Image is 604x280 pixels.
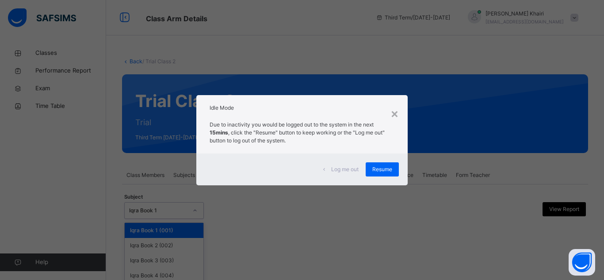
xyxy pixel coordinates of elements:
[331,165,359,173] span: Log me out
[210,104,394,112] h2: Idle Mode
[569,249,595,276] button: Open asap
[390,104,399,123] div: ×
[372,165,392,173] span: Resume
[210,121,394,145] p: Due to inactivity you would be logged out to the system in the next , click the "Resume" button t...
[210,129,228,136] strong: 15mins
